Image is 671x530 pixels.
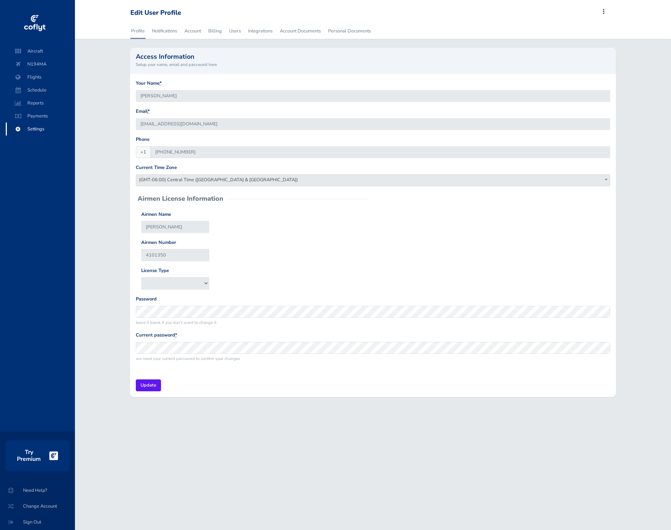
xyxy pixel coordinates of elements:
[13,110,68,123] span: Payments
[23,13,46,34] img: coflyt logo
[279,23,322,39] a: Account Documents
[136,175,610,185] span: (GMT-06:00) Central Time (US & Canada)
[130,9,181,17] div: Edit User Profile
[13,71,68,84] span: Flights
[136,164,177,172] label: Current Time Zone
[9,500,66,513] span: Change Account
[13,45,68,58] span: Aircraft
[228,23,242,39] a: Users
[136,53,610,60] h2: Access Information
[136,295,157,303] label: Password
[13,97,68,110] span: Reports
[138,195,223,202] h2: Airmen License Information
[13,84,68,97] span: Schedule
[136,355,610,362] small: we need your current password to confirm your changes
[207,23,223,39] a: Billing
[136,319,610,326] small: leave it blank if you don't want to change it
[49,451,58,460] img: logo-cutout-36eb63279f07f6b8d7cd6768125e8e0981899f3e13feaf510bb36f52e68e4ab9.png
[141,267,169,275] label: License Type
[184,23,202,39] a: Account
[136,331,177,339] label: Current password
[136,379,161,391] input: Update
[327,23,372,39] a: Personal Documents
[9,484,66,497] span: Need Help?
[136,108,150,115] label: Email
[9,516,66,529] span: Sign Out
[151,23,178,39] a: Notifications
[148,108,150,115] abbr: required
[141,239,176,246] label: Airmen Number
[136,61,610,68] small: Setup your name, email and password here
[160,80,162,86] abbr: required
[247,23,273,39] a: Integrations
[136,146,151,158] span: +1
[141,211,171,218] label: Airmen Name
[136,136,149,143] label: Phone
[136,174,610,186] span: (GMT-06:00) Central Time (US & Canada)
[136,80,162,87] label: Your Name
[17,449,41,463] h3: Try Premium
[130,23,146,39] a: Profile
[13,58,68,71] span: N194MA
[175,332,177,338] abbr: required
[13,123,68,135] span: Settings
